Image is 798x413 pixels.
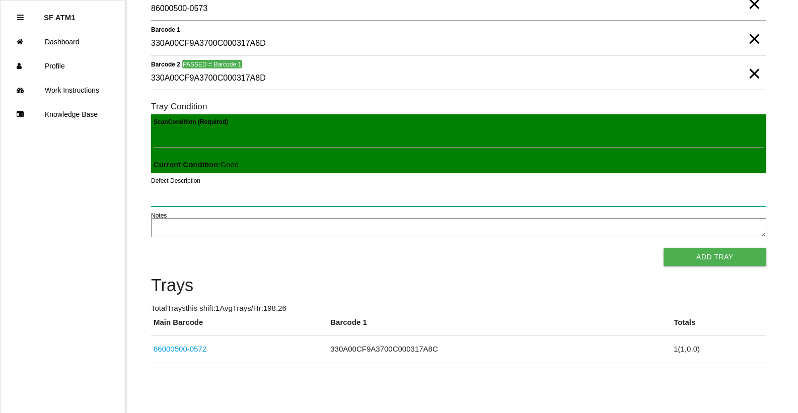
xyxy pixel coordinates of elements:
[748,19,761,39] span: Clear Input
[151,317,328,336] th: Main Barcode
[671,336,766,363] td: 1 ( 1 , 0 , 0 )
[154,345,206,353] a: 86000500-0572
[151,26,180,33] b: Barcode 1
[1,54,125,78] a: Profile
[151,211,167,220] label: Notes
[1,78,125,102] a: Work Instructions
[151,60,180,67] b: Barcode 2
[1,30,125,54] a: Dashboard
[154,160,239,169] span: : Good
[182,60,242,68] span: PASSED = Barcode 1
[671,317,766,336] th: Totals
[748,53,761,74] span: Clear Input
[664,248,766,266] button: Add Tray
[328,317,671,336] th: Barcode 1
[151,303,766,314] p: Total Trays this shift: 1 Avg Trays /Hr: 198.26
[151,176,200,185] label: Defect Description
[154,160,218,169] b: Current Condition
[17,6,24,30] div: Close
[328,336,671,363] td: 330A00CF9A3700C000317A8C
[151,102,766,111] h6: Tray Condition
[151,276,766,295] h4: Trays
[44,6,76,22] p: SF ATM1
[1,102,125,126] a: Knowledge Base
[154,118,228,125] b: Scan Condition (Required)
